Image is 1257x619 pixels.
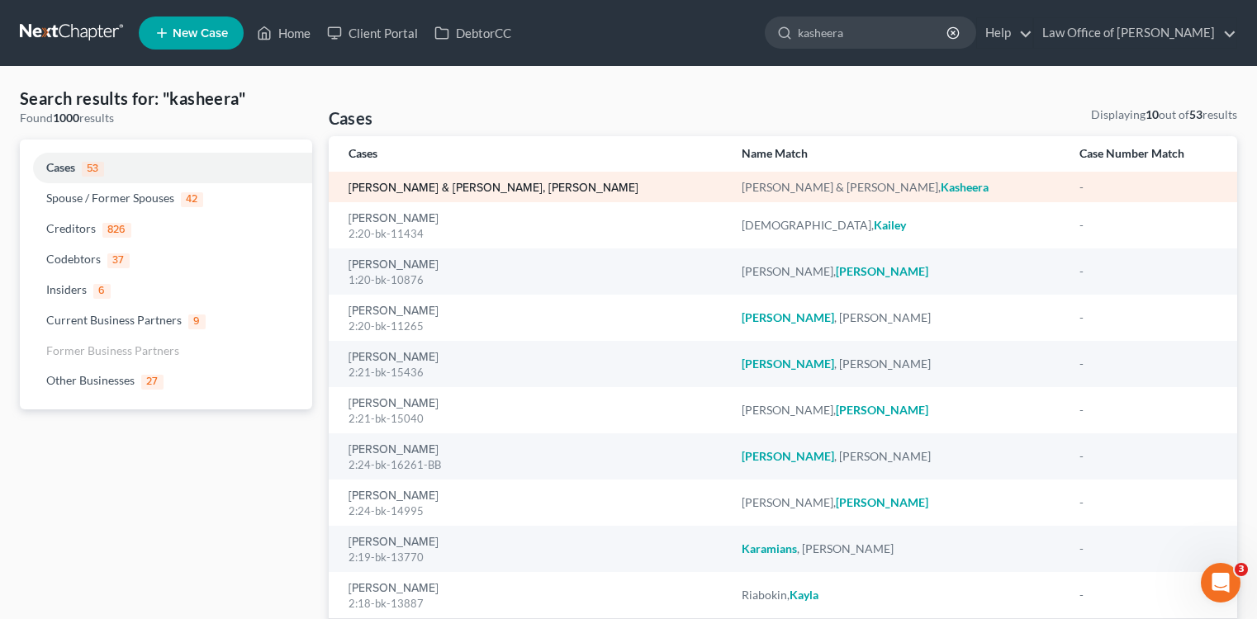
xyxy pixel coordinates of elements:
[742,402,1054,418] div: [PERSON_NAME],
[1079,587,1217,603] div: -
[20,214,312,244] a: Creditors826
[20,366,312,396] a: Other Businesses27
[1235,563,1248,576] span: 3
[349,213,439,224] a: [PERSON_NAME]
[1066,136,1237,172] th: Case Number Match
[349,398,439,409] a: [PERSON_NAME]
[1079,263,1217,280] div: -
[798,17,949,48] input: Search by name...
[82,162,104,177] span: 53
[181,192,203,207] span: 42
[742,217,1054,234] div: [DEMOGRAPHIC_DATA],
[1079,309,1217,326] div: -
[349,305,439,317] a: [PERSON_NAME]
[141,375,164,390] span: 27
[93,284,111,299] span: 6
[836,403,928,417] em: [PERSON_NAME]
[742,356,1054,372] div: , [PERSON_NAME]
[426,18,519,48] a: DebtorCC
[349,365,715,380] div: 2:21-bk-15436
[874,218,906,232] em: Kailey
[349,411,715,427] div: 2:21-bk-15040
[20,305,312,336] a: Current Business Partners9
[349,182,638,194] a: [PERSON_NAME] & [PERSON_NAME], [PERSON_NAME]
[46,313,182,327] span: Current Business Partners
[742,494,1054,511] div: [PERSON_NAME],
[742,541,797,555] em: Karamians
[1146,107,1159,121] strong: 10
[20,244,312,275] a: Codebtors37
[742,541,1054,557] div: , [PERSON_NAME]
[742,309,1054,326] div: , [PERSON_NAME]
[20,275,312,305] a: Insiders6
[46,282,87,296] span: Insiders
[1091,106,1237,123] div: Displaying out of results
[349,444,439,456] a: [PERSON_NAME]
[349,259,439,271] a: [PERSON_NAME]
[349,457,715,473] div: 2:24-bk-16261-BB
[319,18,426,48] a: Client Portal
[46,221,96,235] span: Creditors
[20,110,312,126] div: Found results
[46,343,179,357] span: Former Business Partners
[1079,402,1217,418] div: -
[173,27,228,40] span: New Case
[46,160,75,174] span: Cases
[790,588,818,602] em: Kayla
[46,191,174,205] span: Spouse / Former Spouses
[1079,179,1217,196] div: -
[53,111,79,125] strong: 1000
[349,490,439,502] a: [PERSON_NAME]
[20,336,312,366] a: Former Business Partners
[20,87,312,110] h4: Search results for: "kasheera"
[349,536,439,548] a: [PERSON_NAME]
[742,310,834,324] em: [PERSON_NAME]
[1079,448,1217,465] div: -
[1034,18,1236,48] a: Law Office of [PERSON_NAME]
[107,253,130,268] span: 37
[1079,356,1217,372] div: -
[349,550,715,565] div: 2:19-bk-13770
[349,583,439,594] a: [PERSON_NAME]
[1189,107,1202,121] strong: 53
[349,226,715,242] div: 2:20-bk-11434
[329,106,373,130] h4: Cases
[349,352,439,363] a: [PERSON_NAME]
[941,180,989,194] em: Kasheera
[977,18,1032,48] a: Help
[349,503,715,519] div: 2:24-bk-14995
[742,587,1054,603] div: Riabokin,
[102,223,131,238] span: 826
[349,272,715,288] div: 1:20-bk-10876
[742,357,834,371] em: [PERSON_NAME]
[1079,217,1217,234] div: -
[742,263,1054,280] div: [PERSON_NAME],
[742,179,1054,196] div: [PERSON_NAME] & [PERSON_NAME],
[349,319,715,334] div: 2:20-bk-11265
[349,596,715,612] div: 2:18-bk-13887
[329,136,728,172] th: Cases
[188,314,206,329] span: 9
[728,136,1067,172] th: Name Match
[742,448,1054,465] div: , [PERSON_NAME]
[20,183,312,214] a: Spouse / Former Spouses42
[46,252,101,266] span: Codebtors
[836,264,928,278] em: [PERSON_NAME]
[1201,563,1240,602] iframe: Intercom live chat
[742,449,834,463] em: [PERSON_NAME]
[836,495,928,509] em: [PERSON_NAME]
[249,18,319,48] a: Home
[1079,494,1217,511] div: -
[20,153,312,183] a: Cases53
[46,373,135,387] span: Other Businesses
[1079,541,1217,557] div: -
